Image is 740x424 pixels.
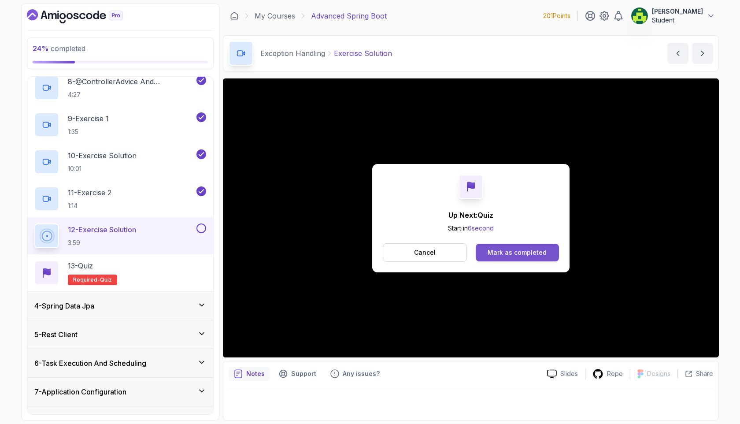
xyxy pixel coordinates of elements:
button: 11-Exercise 21:14 [34,186,206,211]
span: 6 second [468,224,494,232]
button: 13-QuizRequired-quiz [34,260,206,285]
button: next content [692,43,713,64]
button: Cancel [383,243,467,262]
span: Required- [73,276,100,283]
p: Repo [607,369,623,378]
p: 4:27 [68,90,195,99]
p: 10:01 [68,164,137,173]
button: 5-Rest Client [27,320,213,349]
button: Support button [274,367,322,381]
button: Feedback button [325,367,385,381]
button: user profile image[PERSON_NAME]Student [631,7,715,25]
button: 4-Spring Data Jpa [27,292,213,320]
p: Start in [448,224,494,233]
a: My Courses [255,11,295,21]
p: Student [652,16,703,25]
h3: 6 - Task Execution And Scheduling [34,358,146,368]
button: 9-Exercise 11:35 [34,112,206,137]
a: Dashboard [230,11,239,20]
p: Slides [560,369,578,378]
h3: 5 - Rest Client [34,329,78,340]
iframe: 13 - Exercise Solution [223,78,719,357]
p: Designs [647,369,670,378]
p: 8 - @ControllerAdvice And @ExceptionHandler [68,76,195,87]
img: user profile image [631,7,648,24]
button: 6-Task Execution And Scheduling [27,349,213,377]
p: Share [696,369,713,378]
p: 3:59 [68,238,136,247]
button: 10-Exercise Solution10:01 [34,149,206,174]
p: 9 - Exercise 1 [68,113,109,124]
button: 7-Application Configuration [27,378,213,406]
p: 1:35 [68,127,109,136]
p: [PERSON_NAME] [652,7,703,16]
button: Share [677,369,713,378]
span: 24 % [33,44,49,53]
p: 13 - Quiz [68,260,93,271]
h3: 4 - Spring Data Jpa [34,301,94,311]
button: previous content [667,43,688,64]
a: Repo [585,368,630,379]
p: Exception Handling [260,48,325,59]
button: Mark as completed [476,244,559,261]
button: 12-Exercise Solution3:59 [34,223,206,248]
p: Exercise Solution [334,48,392,59]
p: Cancel [414,248,436,257]
p: 10 - Exercise Solution [68,150,137,161]
p: Advanced Spring Boot [311,11,387,21]
span: quiz [100,276,112,283]
button: 8-@ControllerAdvice And @ExceptionHandler4:27 [34,75,206,100]
a: Slides [540,369,585,379]
a: Dashboard [27,9,143,23]
div: Mark as completed [488,248,547,257]
h3: 7 - Application Configuration [34,387,126,397]
p: Up Next: Quiz [448,210,494,220]
p: 12 - Exercise Solution [68,224,136,235]
p: Support [291,369,316,378]
p: 1:14 [68,201,111,210]
p: 11 - Exercise 2 [68,187,111,198]
p: Notes [246,369,265,378]
span: completed [33,44,85,53]
p: Any issues? [343,369,380,378]
p: 201 Points [543,11,570,20]
button: notes button [229,367,270,381]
